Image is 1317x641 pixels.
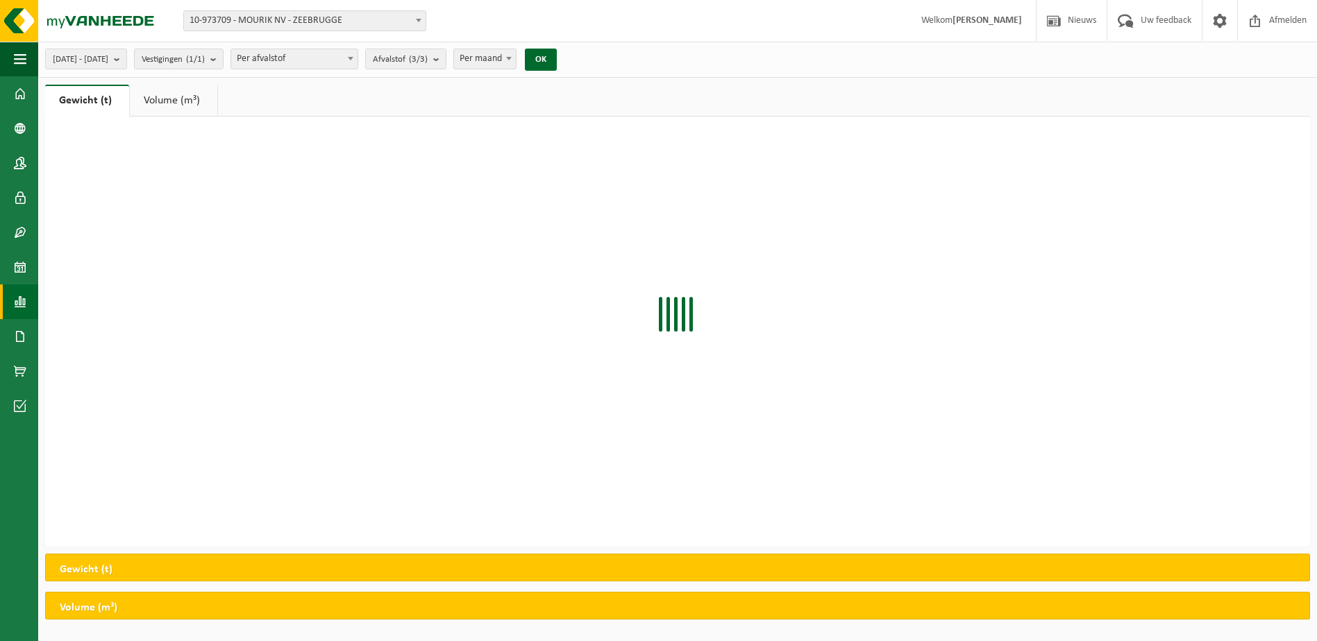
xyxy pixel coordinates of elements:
h2: Gewicht (t) [46,554,126,585]
span: Per afvalstof [231,49,358,69]
count: (3/3) [409,55,428,64]
count: (1/1) [186,55,205,64]
span: Per afvalstof [230,49,358,69]
span: 10-973709 - MOURIK NV - ZEEBRUGGE [183,10,426,31]
span: Per maand [453,49,517,69]
span: Afvalstof [373,49,428,70]
span: Per maand [454,49,516,69]
a: Volume (m³) [130,85,217,117]
button: [DATE] - [DATE] [45,49,127,69]
a: Gewicht (t) [45,85,129,117]
span: [DATE] - [DATE] [53,49,108,70]
h2: Volume (m³) [46,592,131,623]
strong: [PERSON_NAME] [953,15,1022,26]
button: Vestigingen(1/1) [134,49,224,69]
span: Vestigingen [142,49,205,70]
button: OK [525,49,557,71]
span: 10-973709 - MOURIK NV - ZEEBRUGGE [184,11,426,31]
button: Afvalstof(3/3) [365,49,446,69]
